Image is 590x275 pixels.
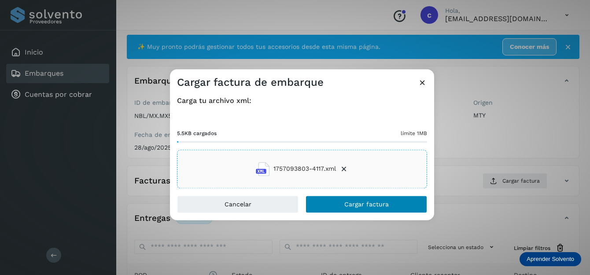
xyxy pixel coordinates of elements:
[177,129,217,137] span: 5.5KB cargados
[177,195,299,213] button: Cancelar
[273,165,336,174] span: 1757093803-4117.xml
[520,252,581,266] div: Aprender Solvento
[306,195,427,213] button: Cargar factura
[177,96,427,105] h4: Carga tu archivo xml:
[527,256,574,263] p: Aprender Solvento
[401,129,427,137] span: límite 1MB
[225,201,251,207] span: Cancelar
[344,201,389,207] span: Cargar factura
[177,76,324,89] h3: Cargar factura de embarque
